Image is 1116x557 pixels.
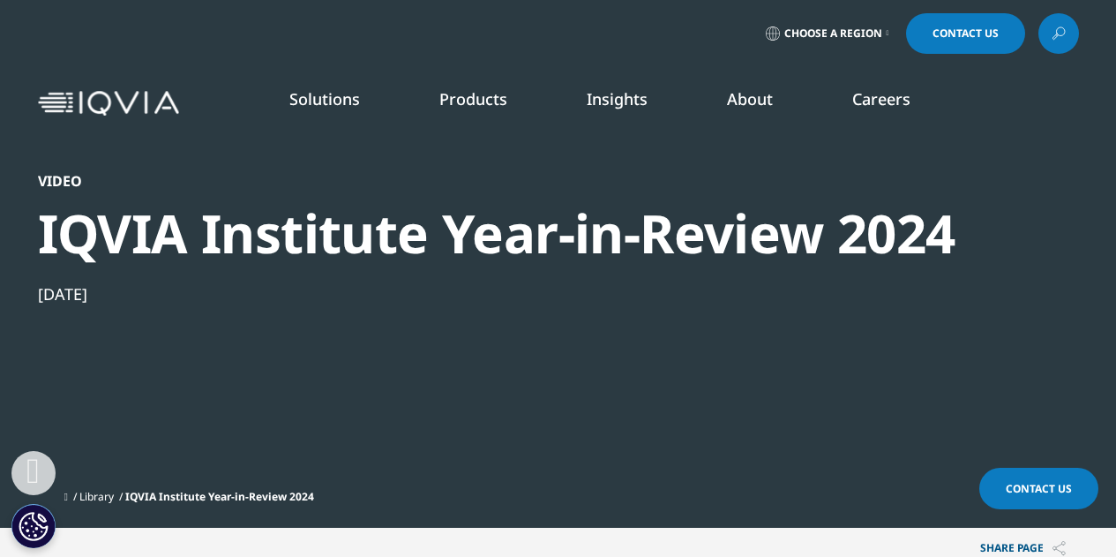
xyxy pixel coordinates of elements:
[1006,481,1072,496] span: Contact Us
[79,489,114,504] a: Library
[727,88,773,109] a: About
[289,88,360,109] a: Solutions
[38,283,984,305] div: [DATE]
[906,13,1025,54] a: Contact Us
[38,172,984,190] div: Video
[587,88,648,109] a: Insights
[38,91,179,117] img: IQVIA Healthcare Information Technology and Pharma Clinical Research Company
[38,200,984,267] div: IQVIA Institute Year-in-Review 2024
[852,88,910,109] a: Careers
[11,504,56,548] button: Cookie 設定
[439,88,507,109] a: Products
[932,28,999,39] span: Contact Us
[1052,541,1066,556] img: Share PAGE
[125,489,314,504] span: IQVIA Institute Year-in-Review 2024
[784,26,882,41] span: Choose a Region
[186,62,1079,145] nav: Primary
[979,468,1098,509] a: Contact Us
